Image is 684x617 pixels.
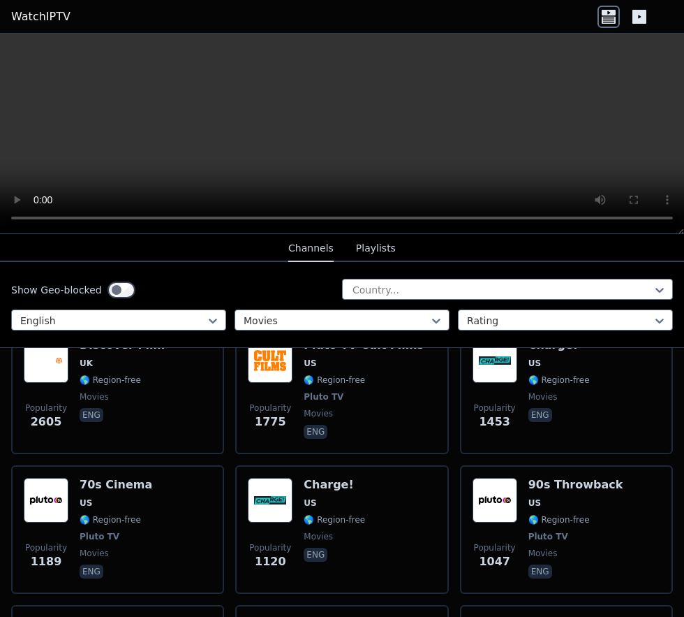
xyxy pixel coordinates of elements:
[31,553,62,570] span: 1189
[80,565,103,579] p: eng
[304,425,327,439] p: eng
[255,414,286,430] span: 1775
[80,531,119,542] span: Pluto TV
[288,235,334,262] button: Channels
[304,548,327,562] p: eng
[528,408,552,422] p: eng
[474,402,516,414] span: Popularity
[479,414,510,430] span: 1453
[304,408,333,419] span: movies
[304,358,316,369] span: US
[80,408,103,422] p: eng
[80,391,109,402] span: movies
[248,338,292,383] img: Pluto TV Cult Films
[474,542,516,553] span: Popularity
[80,514,141,525] span: 🌎 Region-free
[356,235,396,262] button: Playlists
[304,514,365,525] span: 🌎 Region-free
[80,478,152,492] h6: 70s Cinema
[473,338,517,383] img: Charge!
[473,478,517,523] img: 90s Throwback
[25,402,67,414] span: Popularity
[80,375,141,386] span: 🌎 Region-free
[304,391,343,402] span: Pluto TV
[479,553,510,570] span: 1047
[11,283,102,297] label: Show Geo-blocked
[528,531,568,542] span: Pluto TV
[25,542,67,553] span: Popularity
[80,358,93,369] span: UK
[528,548,558,559] span: movies
[11,8,70,25] a: WatchIPTV
[528,375,590,386] span: 🌎 Region-free
[528,498,541,509] span: US
[528,478,623,492] h6: 90s Throwback
[255,553,286,570] span: 1120
[80,548,109,559] span: movies
[249,402,291,414] span: Popularity
[304,478,365,492] h6: Charge!
[304,531,333,542] span: movies
[528,391,558,402] span: movies
[304,375,365,386] span: 🌎 Region-free
[528,565,552,579] p: eng
[31,414,62,430] span: 2605
[304,498,316,509] span: US
[528,358,541,369] span: US
[249,542,291,553] span: Popularity
[24,338,68,383] img: Discover Film
[80,498,92,509] span: US
[24,478,68,523] img: 70s Cinema
[528,514,590,525] span: 🌎 Region-free
[248,478,292,523] img: Charge!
